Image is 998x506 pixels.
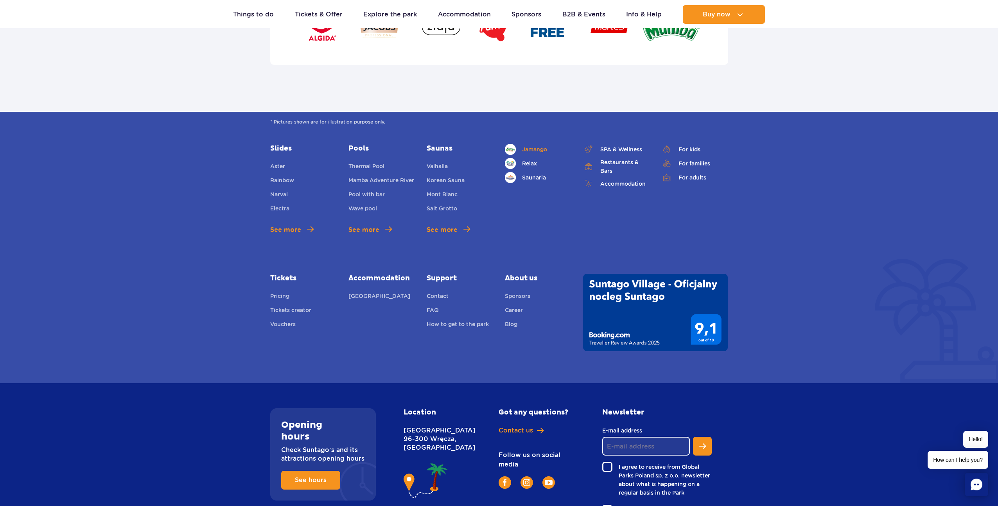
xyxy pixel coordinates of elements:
[602,408,712,417] h2: Newsletter
[703,11,731,18] span: Buy now
[270,320,296,331] a: Vouchers
[404,426,464,452] p: [GEOGRAPHIC_DATA] 96-300 Wręcza, [GEOGRAPHIC_DATA]
[270,204,289,215] a: Electra
[270,292,289,303] a: Pricing
[602,462,712,497] label: I agree to receive from Global Parks Poland sp. z o.o. newsletter about what is happening on a re...
[505,274,571,283] span: About us
[562,5,605,24] a: B2B & Events
[661,158,728,169] a: For families
[363,5,417,24] a: Explore the park
[522,145,547,154] span: Jamango
[602,426,690,435] label: E-mail address
[683,5,765,24] button: Buy now
[583,158,650,175] a: Restaurants & Bars
[545,480,553,485] img: YouTube
[427,306,439,317] a: FAQ
[583,178,650,189] a: Accommodation
[348,204,377,215] a: Wave pool
[348,292,410,303] a: [GEOGRAPHIC_DATA]
[505,172,571,183] a: Saunaria
[427,190,458,201] a: Mont Blanc
[348,176,414,187] a: Mamba Adventure River
[270,306,311,317] a: Tickets creator
[661,144,728,155] a: For kids
[404,408,464,417] h2: Location
[505,292,530,303] a: Sponsors
[270,177,294,183] span: Rainbow
[427,320,489,331] a: How to get to the park
[427,292,449,303] a: Contact
[270,144,337,153] a: Slides
[503,479,506,486] img: Facebook
[427,274,493,283] a: Support
[348,162,384,173] a: Thermal Pool
[427,144,493,153] a: Saunas
[281,446,365,463] p: Check Suntago’s and its attractions opening hours
[523,479,530,486] img: Instagram
[693,437,712,456] button: Subscribe to newsletter
[348,274,415,283] a: Accommodation
[270,225,314,235] a: See more
[270,176,294,187] a: Rainbow
[270,191,288,197] span: Narval
[427,204,457,215] a: Salt Grotto
[427,225,458,235] span: See more
[348,144,415,153] a: Pools
[427,162,448,173] a: Valhalla
[583,144,650,155] a: SPA & Wellness
[281,419,365,443] h2: Opening hours
[661,172,728,183] a: For adults
[505,306,523,317] a: Career
[281,471,340,490] a: See hours
[505,158,571,169] a: Relax
[505,144,571,155] a: Jamango
[965,473,988,496] div: Chat
[270,274,337,283] a: Tickets
[928,451,988,469] span: How can I help you?
[499,450,574,469] p: Follow us on social media
[499,426,574,435] a: Contact us
[602,437,690,456] input: E-mail address
[270,118,728,126] span: * Pictures shown are for illustration purpose only.
[963,431,988,448] span: Hello!
[348,225,392,235] a: See more
[270,162,285,173] a: Aster
[427,225,470,235] a: See more
[295,477,327,483] span: See hours
[270,163,285,169] span: Aster
[270,225,301,235] span: See more
[348,225,379,235] span: See more
[427,176,465,187] a: Korean Sauna
[626,5,662,24] a: Info & Help
[512,5,541,24] a: Sponsors
[233,5,274,24] a: Things to do
[295,5,343,24] a: Tickets & Offer
[348,190,385,201] a: Pool with bar
[505,320,517,331] a: Blog
[583,274,728,351] img: Traveller Review Awards 2025' od Booking.com dla Suntago Village - wynik 9.1/10
[438,5,491,24] a: Accommodation
[270,190,288,201] a: Narval
[499,408,574,417] h2: Got any questions?
[499,426,533,435] span: Contact us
